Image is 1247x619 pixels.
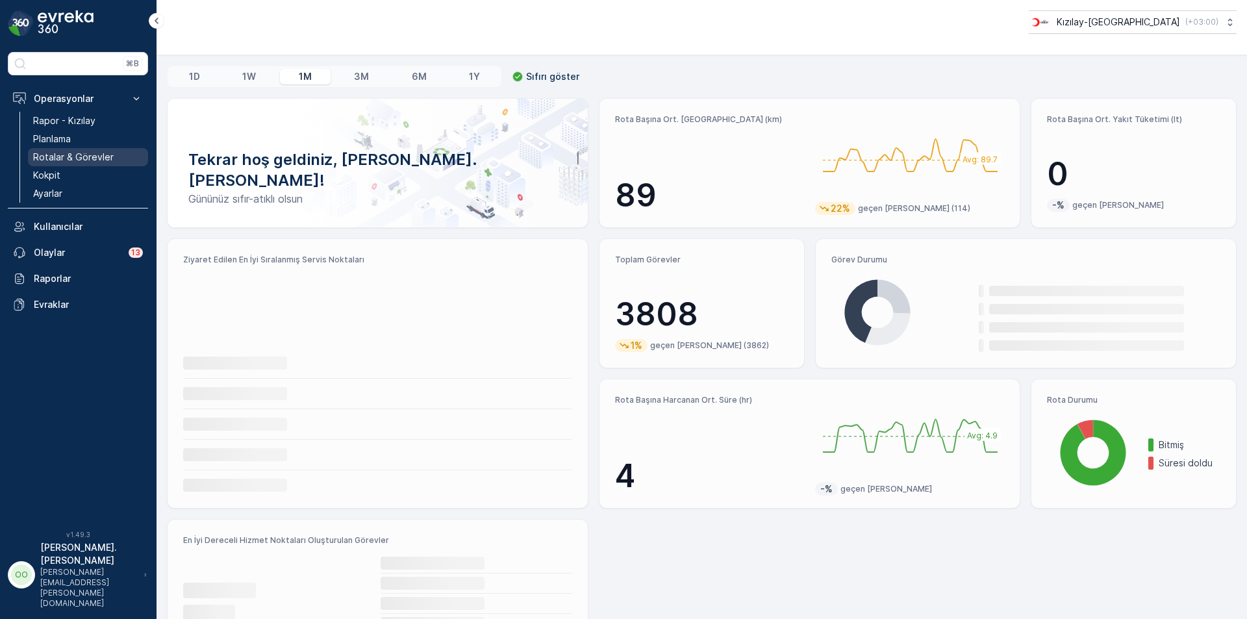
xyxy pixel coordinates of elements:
p: Raporlar [34,272,143,285]
p: Rota Durumu [1047,395,1220,405]
a: Rapor - Kızılay [28,112,148,130]
p: Rota Başına Harcanan Ort. Süre (hr) [615,395,805,405]
button: Kızılay-[GEOGRAPHIC_DATA](+03:00) [1029,10,1237,34]
img: logo [8,10,34,36]
p: 4 [615,457,805,496]
p: Rota Başına Ort. [GEOGRAPHIC_DATA] (km) [615,114,805,125]
p: Görev Durumu [831,255,1220,265]
p: Rota Başına Ort. Yakıt Tüketimi (lt) [1047,114,1220,125]
p: Bitmiş [1159,438,1220,451]
p: 1W [242,70,256,83]
a: Kullanıcılar [8,214,148,240]
p: 1M [299,70,312,83]
p: 0 [1047,155,1220,194]
a: Ayarlar [28,184,148,203]
p: Ziyaret Edilen En İyi Sıralanmış Servis Noktaları [183,255,572,265]
p: 6M [412,70,427,83]
a: Evraklar [8,292,148,318]
a: Planlama [28,130,148,148]
p: Gününüz sıfır-atıklı olsun [188,191,567,207]
p: Rapor - Kızılay [33,114,95,127]
span: v 1.49.3 [8,531,148,538]
p: 13 [131,247,140,258]
a: Rotalar & Görevler [28,148,148,166]
p: 89 [615,176,805,215]
p: Planlama [33,133,71,145]
button: OO[PERSON_NAME].[PERSON_NAME][PERSON_NAME][EMAIL_ADDRESS][PERSON_NAME][DOMAIN_NAME] [8,541,148,609]
p: Rotalar & Görevler [33,151,114,164]
p: ( +03:00 ) [1185,17,1218,27]
a: Kokpit [28,166,148,184]
p: Olaylar [34,246,121,259]
p: 3808 [615,295,788,334]
p: geçen [PERSON_NAME] (3862) [650,340,769,351]
p: geçen [PERSON_NAME] [840,484,932,494]
p: Toplam Görevler [615,255,788,265]
p: -% [819,483,834,496]
p: -% [1051,199,1066,212]
p: ⌘B [126,58,139,69]
p: Kullanıcılar [34,220,143,233]
img: k%C4%B1z%C4%B1lay.png [1029,15,1052,29]
p: Sıfırı göster [526,70,579,83]
img: logo_dark-DEwI_e13.png [38,10,94,36]
p: Kızılay-[GEOGRAPHIC_DATA] [1057,16,1180,29]
p: 1% [629,339,644,352]
p: [PERSON_NAME][EMAIL_ADDRESS][PERSON_NAME][DOMAIN_NAME] [40,567,138,609]
a: Raporlar [8,266,148,292]
p: geçen [PERSON_NAME] (114) [858,203,970,214]
p: Süresi doldu [1159,457,1220,470]
p: [PERSON_NAME].[PERSON_NAME] [40,541,138,567]
p: 22% [829,202,851,215]
p: geçen [PERSON_NAME] [1072,200,1164,210]
a: Olaylar13 [8,240,148,266]
p: Kokpit [33,169,60,182]
p: 3M [354,70,369,83]
p: Tekrar hoş geldiniz, [PERSON_NAME].[PERSON_NAME]! [188,149,567,191]
p: 1D [189,70,200,83]
p: 1Y [469,70,480,83]
p: En İyi Dereceli Hizmet Noktaları Oluşturulan Görevler [183,535,572,546]
button: Operasyonlar [8,86,148,112]
p: Operasyonlar [34,92,122,105]
div: OO [11,564,32,585]
p: Ayarlar [33,187,62,200]
p: Evraklar [34,298,143,311]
